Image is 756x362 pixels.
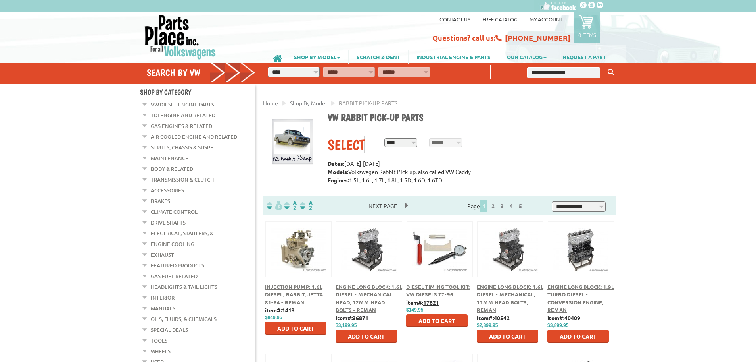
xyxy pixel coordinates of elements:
u: 40542 [494,314,510,321]
a: Air Cooled Engine and Related [151,132,237,142]
span: Add to Cart [560,333,597,340]
a: Accessories [151,185,184,196]
img: Sort by Headline [282,201,298,210]
u: 17821 [423,299,439,306]
span: $149.95 [406,307,423,313]
a: 2 [489,202,497,209]
b: item#: [336,314,368,321]
a: Manuals [151,303,175,314]
span: Add to Cart [489,333,526,340]
b: item#: [406,299,439,306]
a: Free Catalog [482,16,518,23]
a: REQUEST A PART [555,50,614,64]
b: item#: [547,314,580,321]
button: Add to Cart [336,330,397,343]
a: Gas Engines & Related [151,121,212,131]
a: Maintenance [151,153,188,163]
a: SCRATCH & DENT [349,50,408,64]
a: Injection Pump: 1.6L Diesel, Rabbit, Jetta 81-84 - Reman [265,283,323,306]
a: Oils, Fluids, & Chemicals [151,314,217,324]
div: Page [447,199,545,212]
span: $3,899.95 [547,323,568,328]
a: INDUSTRIAL ENGINE & PARTS [409,50,499,64]
u: 1413 [282,306,295,314]
button: Add to Cart [477,330,538,343]
button: Keyword Search [605,66,617,79]
span: $2,899.95 [477,323,498,328]
a: Drive Shafts [151,217,186,228]
strong: Engines: [328,176,349,184]
a: Engine Long Block: 1.9L Turbo Diesel - Conversion Engine, Reman [547,283,614,314]
u: 36871 [353,314,368,321]
a: 0 items [574,12,600,43]
p: 0 items [578,31,596,38]
button: Add to Cart [547,330,609,343]
a: Engine Long Block: 1.6L Diesel - Mechanical, 11mm Head Bolts, Reman [477,283,543,314]
a: Electrical, Starters, &... [151,228,217,238]
b: item#: [477,314,510,321]
img: filterpricelow.svg [267,201,282,210]
a: Home [263,99,278,106]
span: Add to Cart [277,325,314,332]
span: RABBIT PICK-UP PARTS [339,99,397,106]
span: 1 [480,200,487,212]
a: 5 [517,202,524,209]
a: Transmission & Clutch [151,174,214,185]
span: Add to Cart [348,333,385,340]
img: Rabbit Pick-up [269,118,316,165]
a: Engine Cooling [151,239,194,249]
a: Interior [151,292,175,303]
a: Contact us [439,16,470,23]
a: TDI Engine and Related [151,110,215,120]
a: OUR CATALOG [499,50,555,64]
a: SHOP BY MODEL [286,50,348,64]
u: 40409 [564,314,580,321]
a: 3 [499,202,506,209]
p: [DATE]-[DATE] Volkswagen Rabbit Pick-up, also called VW Caddy 1.5L, 1.6L, 1.7L, 1.8L, 1.5D, 1.6D,... [328,159,610,184]
a: Climate Control [151,207,198,217]
span: Add to Cart [418,317,455,324]
a: Tools [151,335,167,346]
a: Special Deals [151,325,188,335]
strong: Models: [328,168,348,175]
a: VW Diesel Engine Parts [151,99,214,110]
h4: Shop By Category [140,88,255,96]
button: Add to Cart [406,314,468,327]
a: Struts, Chassis & Suspe... [151,142,217,153]
a: Body & Related [151,164,193,174]
a: Exhaust [151,250,174,260]
img: Sort by Sales Rank [298,201,314,210]
a: Headlights & Tail Lights [151,282,217,292]
span: $849.95 [265,315,282,320]
a: Gas Fuel Related [151,271,198,281]
a: Engine Long Block: 1.6L Diesel - Mechanical Head, 12mm Head Bolts - Reman [336,283,402,314]
span: $3,199.95 [336,323,357,328]
a: Featured Products [151,260,204,271]
strong: Dates: [328,160,344,167]
a: My Account [530,16,562,23]
a: Wheels [151,346,171,356]
a: 4 [508,202,515,209]
a: Brakes [151,196,170,206]
img: Parts Place Inc! [144,14,217,60]
a: Diesel Timing Tool Kit: VW Diesels 77-96 [406,283,470,298]
b: item#: [265,306,295,314]
h1: VW Rabbit Pick-up parts [328,112,610,124]
span: Next Page [361,200,405,212]
a: Shop By Model [290,99,327,106]
button: Add to Cart [265,322,326,335]
a: Next Page [361,202,405,209]
h4: Search by VW [147,67,255,78]
div: Select [328,136,364,153]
